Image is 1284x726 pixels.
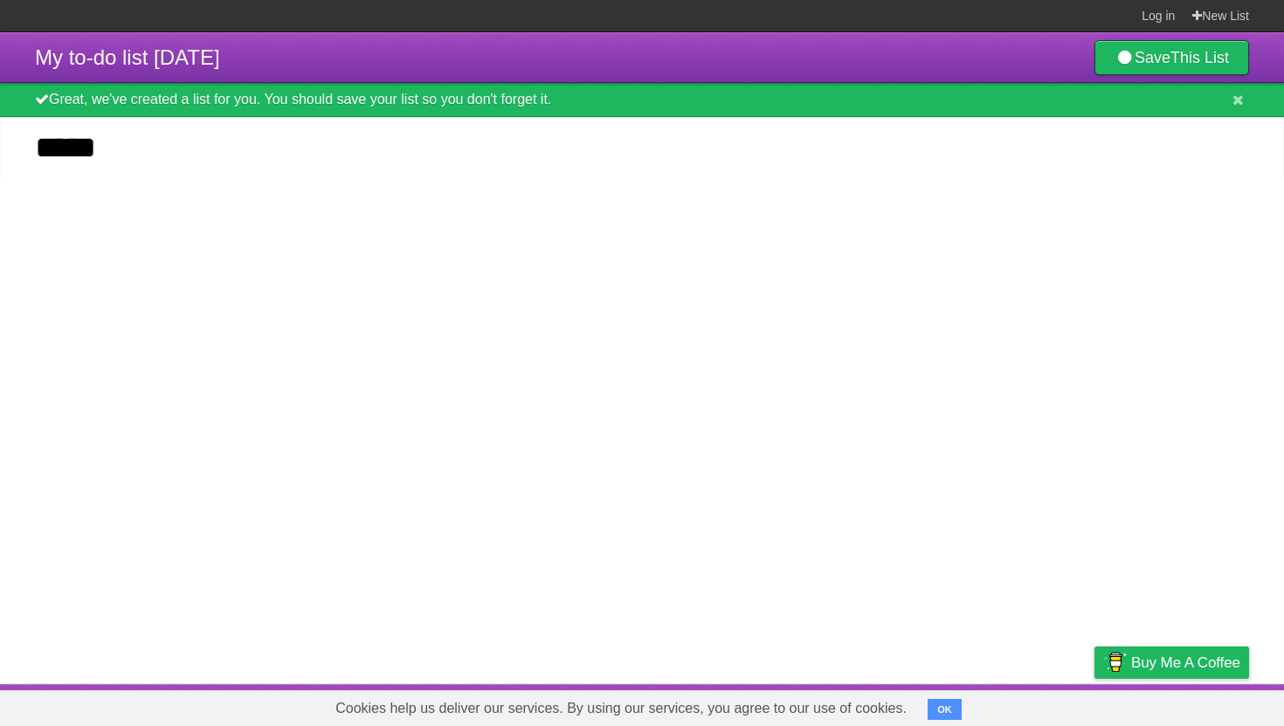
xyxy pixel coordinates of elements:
a: Terms [1012,688,1051,722]
button: OK [928,699,962,720]
a: Buy me a coffee [1094,646,1249,679]
a: About [862,688,899,722]
span: Buy me a coffee [1131,647,1240,678]
img: Buy me a coffee [1103,647,1127,677]
a: Developers [920,688,991,722]
span: Cookies help us deliver our services. By using our services, you agree to our use of cookies. [318,691,924,726]
a: SaveThis List [1094,40,1249,75]
a: Suggest a feature [1139,688,1249,722]
a: Privacy [1072,688,1117,722]
b: This List [1170,49,1229,66]
span: My to-do list [DATE] [35,45,220,69]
